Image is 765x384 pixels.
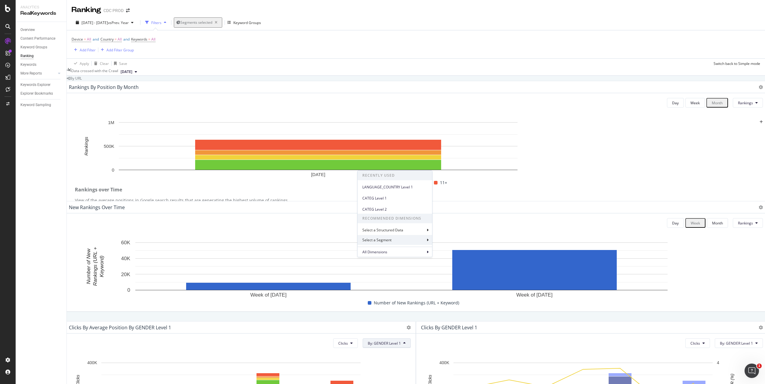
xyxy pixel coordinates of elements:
[20,82,51,88] div: Keywords Explorer
[439,360,449,365] text: 400K
[93,37,99,42] span: and
[20,53,34,59] div: Ranking
[70,76,82,81] span: By URL
[75,186,757,193] div: Rankings over Time
[333,338,358,348] button: Clicks
[250,292,287,298] text: Week of [DATE]
[358,214,432,223] span: Recommended Dimensions
[362,237,393,242] div: Select a Segment
[151,20,161,25] div: Filters
[757,364,762,368] span: 1
[227,18,261,27] button: Keyword Groups
[20,82,62,88] a: Keywords Explorer
[81,20,108,25] span: [DATE] - [DATE]
[151,35,155,44] span: All
[20,44,62,50] a: Keyword Groups
[720,341,753,346] span: By: GENDER Level 1
[92,59,109,68] button: Clear
[685,98,705,108] button: Week
[121,271,131,277] text: 20K
[84,37,86,42] span: =
[20,90,62,97] a: Explorer Bookmarks
[690,341,700,346] span: Clicks
[760,120,763,124] div: plus
[98,46,134,53] button: Add Filter Group
[672,221,679,226] div: Day
[148,37,150,42] span: =
[421,325,477,331] div: Clicks by GENDER Level 1
[738,221,753,226] span: Rankings
[80,61,89,66] div: Apply
[119,61,127,66] div: Save
[20,35,55,42] div: Content Performance
[711,59,760,68] button: Switch back to Simple mode
[738,100,753,105] span: Rankings
[714,61,760,66] div: Switch back to Simple mode
[72,20,138,26] button: [DATE] - [DATE]vsPrev. Year
[733,218,763,228] button: Rankings
[143,18,169,27] button: Filters
[20,70,56,77] a: More Reports
[126,8,130,13] div: arrow-right-arrow-left
[690,100,700,105] div: Week
[715,338,763,348] button: By: GENDER Level 1
[362,227,404,233] div: Select a Structured Data
[80,47,96,53] div: Add Filter
[100,61,109,66] div: Clear
[174,17,222,28] button: Segments selected
[672,100,679,105] div: Day
[358,171,432,180] span: Recently Used
[20,90,53,97] div: Explorer Bookmarks
[20,10,62,17] div: RealKeywords
[745,364,759,378] iframe: Intercom live chat
[108,120,114,125] text: 1M
[121,256,131,261] text: 40K
[233,20,261,25] div: Keyword Groups
[362,249,387,254] span: All Dimensions
[20,35,62,42] a: Content Performance
[440,179,447,186] span: 11+
[121,69,132,75] span: 2025 Aug. 15th
[72,46,96,53] button: Add Filter
[374,299,459,306] span: Number of New Rankings (URL + Keyword)
[362,184,427,190] span: LANGUAGE_COUNTRY Level 1
[20,102,62,108] a: Keyword Sampling
[363,338,411,348] button: By: GENDER Level 1
[108,20,129,25] span: vs Prev. Year
[118,68,140,75] button: [DATE]
[121,240,131,245] text: 60K
[180,20,212,25] span: Segments selected
[84,136,89,155] text: Rankings
[707,218,728,228] button: Month
[712,100,723,105] div: Month
[87,360,97,365] text: 400K
[362,196,427,201] span: CATEG Level 1
[685,218,705,228] button: Week
[691,221,700,226] div: Week
[69,204,125,210] div: New Rankings Over Time
[362,207,427,212] span: CATEG Level 2
[667,98,684,108] button: Day
[20,102,51,108] div: Keyword Sampling
[69,325,171,331] div: Clicks By Average Position by GENDER Level 1
[712,221,723,226] div: Month
[104,143,114,148] text: 500K
[338,341,348,346] span: Clicks
[20,62,36,68] div: Keywords
[72,37,83,42] span: Device
[103,8,124,14] div: CDC PROD
[118,35,122,44] span: All
[87,35,91,44] span: All
[20,27,62,33] a: Overview
[123,37,130,42] span: and
[69,239,734,299] svg: A chart.
[311,172,325,177] text: [DATE]
[112,167,114,172] text: 0
[106,47,134,53] div: Add Filter Group
[667,218,684,228] button: Day
[685,338,710,348] button: Clicks
[706,98,728,108] button: Month
[733,98,763,108] button: Rankings
[72,5,101,15] div: Ranking
[20,44,47,50] div: Keyword Groups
